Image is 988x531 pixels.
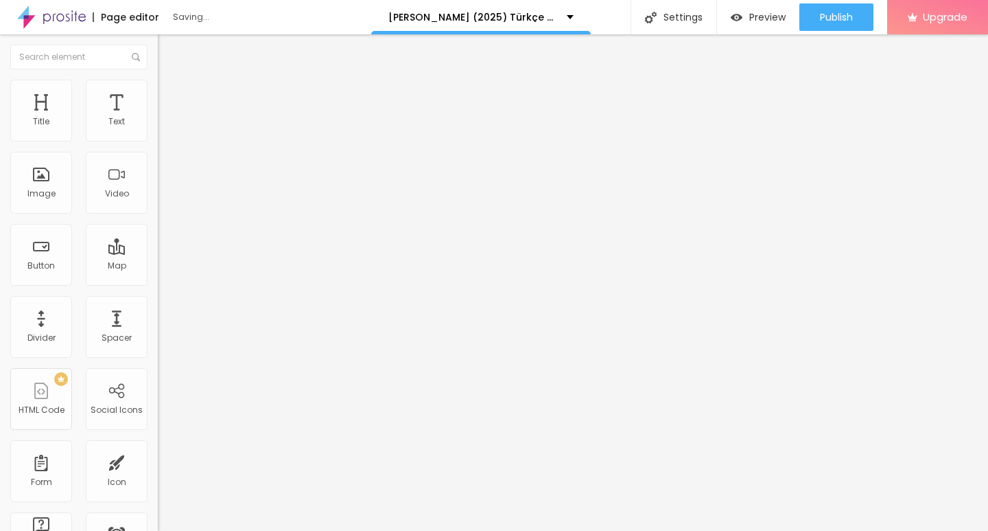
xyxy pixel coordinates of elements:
[799,3,873,31] button: Publish
[102,333,132,343] div: Spacer
[132,53,140,61] img: Icone
[27,261,55,271] div: Button
[108,477,126,487] div: Icon
[27,333,56,343] div: Divider
[645,12,657,23] img: Icone
[10,45,148,69] input: Search element
[923,11,967,23] span: Upgrade
[105,189,129,199] div: Video
[19,405,64,415] div: HTML Code
[158,34,988,531] iframe: Editor
[388,12,556,22] p: [PERSON_NAME] (2025) Türkçe Dublaj Filmi HD
[820,12,853,23] span: Publish
[33,117,49,126] div: Title
[173,13,331,21] div: Saving...
[93,12,159,22] div: Page editor
[749,12,786,23] span: Preview
[717,3,799,31] button: Preview
[31,477,52,487] div: Form
[27,189,56,199] div: Image
[91,405,143,415] div: Social Icons
[108,117,125,126] div: Text
[108,261,126,271] div: Map
[731,12,742,23] img: view-1.svg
